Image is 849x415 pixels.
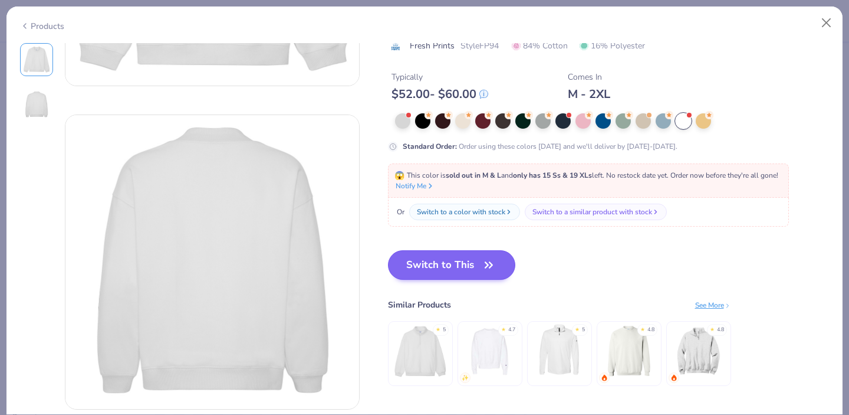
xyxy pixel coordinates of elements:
[22,45,51,74] img: Front
[640,326,645,331] div: ★
[531,323,587,379] img: Adidas Lightweight Quarter-Zip Pullover
[582,326,585,334] div: 5
[410,40,455,52] span: Fresh Prints
[20,20,64,32] div: Products
[568,71,610,83] div: Comes In
[388,299,451,311] div: Similar Products
[710,326,715,331] div: ★
[460,40,499,52] span: Style FP94
[601,374,608,381] img: trending.gif
[436,326,440,331] div: ★
[532,207,652,217] div: Switch to a similar product with stock
[396,181,435,191] button: Notify Me
[22,90,51,119] img: Back
[403,141,457,151] strong: Standard Order :
[508,326,515,334] div: 4.7
[815,12,838,34] button: Close
[443,326,446,334] div: 5
[512,40,568,52] span: 84% Cotton
[647,326,654,334] div: 4.8
[695,299,731,310] div: See More
[391,71,488,83] div: Typically
[446,171,501,180] strong: sold out in M & L
[388,250,516,280] button: Switch to This
[501,326,506,331] div: ★
[462,374,469,381] img: newest.gif
[394,171,778,180] span: This color is and left. No restock date yet. Order now before they're all gone!
[568,87,610,102] div: M - 2XL
[717,326,724,334] div: 4.8
[601,323,657,379] img: Gildan Adult Heavy Blend Adult 8 Oz. 50/50 Fleece Crew
[417,207,505,217] div: Switch to a color with stock
[65,115,359,409] img: Back
[525,204,667,220] button: Switch to a similar product with stock
[391,87,488,102] div: $ 52.00 - $ 60.00
[670,323,726,379] img: Jerzees Nublend Quarter-Zip Cadet Collar Sweatshirt
[513,171,592,180] strong: only has 15 Ss & 19 XLs
[575,326,580,331] div: ★
[394,207,404,217] span: Or
[409,204,520,220] button: Switch to a color with stock
[394,170,404,181] span: 😱
[392,323,448,379] img: Fresh Prints Aspen Heavyweight Quarter-Zip
[580,40,645,52] span: 16% Polyester
[388,41,404,51] img: brand logo
[462,323,518,379] img: Champion Adult Reverse Weave® Crew
[403,140,677,151] div: Order using these colors [DATE] and we'll deliver by [DATE]-[DATE].
[670,374,677,381] img: trending.gif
